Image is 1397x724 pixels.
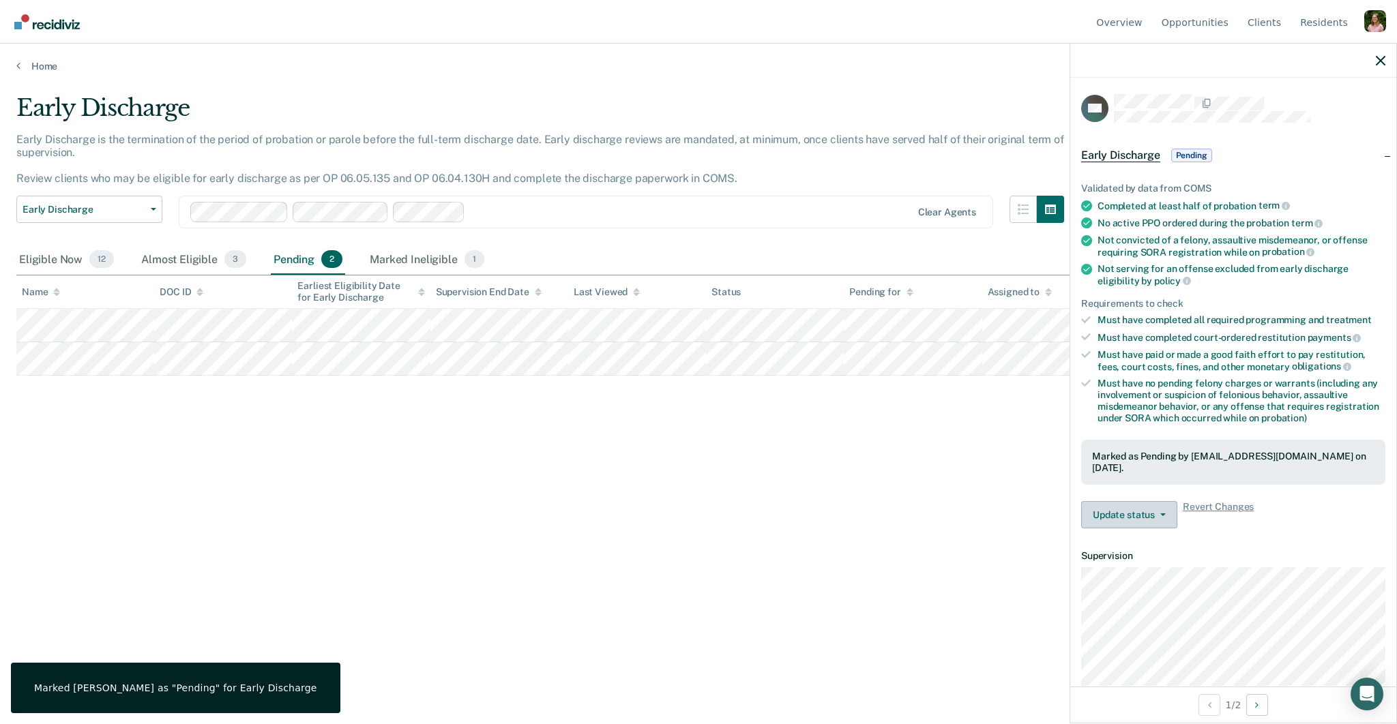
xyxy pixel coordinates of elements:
[297,280,424,303] div: Earliest Eligibility Date for Early Discharge
[1070,687,1396,723] div: 1 / 2
[22,286,60,298] div: Name
[1081,298,1385,310] div: Requirements to check
[711,286,741,298] div: Status
[1098,314,1385,326] div: Must have completed all required programming and
[1098,331,1385,344] div: Must have completed court-ordered restitution
[16,133,1064,185] p: Early Discharge is the termination of the period of probation or parole before the full-term disc...
[1154,275,1191,286] span: policy
[16,94,1064,133] div: Early Discharge
[1098,235,1385,258] div: Not convicted of a felony, assaultive misdemeanor, or offense requiring SORA registration while on
[16,60,1381,72] a: Home
[367,245,487,275] div: Marked Ineligible
[1259,200,1290,211] span: term
[1081,183,1385,194] div: Validated by data from COMS
[1326,314,1372,325] span: treatment
[1092,451,1374,474] div: Marked as Pending by [EMAIL_ADDRESS][DOMAIN_NAME] on [DATE].
[1308,332,1362,343] span: payments
[89,250,114,268] span: 12
[224,250,246,268] span: 3
[1098,217,1385,229] div: No active PPO ordered during the probation
[465,250,484,268] span: 1
[574,286,640,298] div: Last Viewed
[1291,217,1323,228] span: term
[23,204,145,215] span: Early Discharge
[14,14,80,29] img: Recidiviz
[1098,263,1385,286] div: Not serving for an offense excluded from early discharge eligibility by
[1081,501,1177,528] button: Update status
[1081,550,1385,562] dt: Supervision
[1098,349,1385,372] div: Must have paid or made a good faith effort to pay restitution, fees, court costs, fines, and othe...
[1070,134,1396,177] div: Early DischargePending
[1098,200,1385,212] div: Completed at least half of probation
[16,245,117,275] div: Eligible Now
[1262,246,1315,257] span: probation
[1098,378,1385,423] div: Must have no pending felony charges or warrants (including any involvement or suspicion of feloni...
[918,207,976,218] div: Clear agents
[138,245,249,275] div: Almost Eligible
[1261,412,1307,423] span: probation)
[271,245,345,275] div: Pending
[1171,149,1212,162] span: Pending
[1351,678,1383,710] div: Open Intercom Messenger
[1292,361,1351,372] span: obligations
[160,286,203,298] div: DOC ID
[436,286,542,298] div: Supervision End Date
[988,286,1052,298] div: Assigned to
[1183,501,1254,528] span: Revert Changes
[34,682,317,694] div: Marked [PERSON_NAME] as "Pending" for Early Discharge
[1081,149,1160,162] span: Early Discharge
[849,286,913,298] div: Pending for
[1364,10,1386,32] button: Profile dropdown button
[1199,694,1220,716] button: Previous Opportunity
[321,250,342,268] span: 2
[1246,694,1268,716] button: Next Opportunity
